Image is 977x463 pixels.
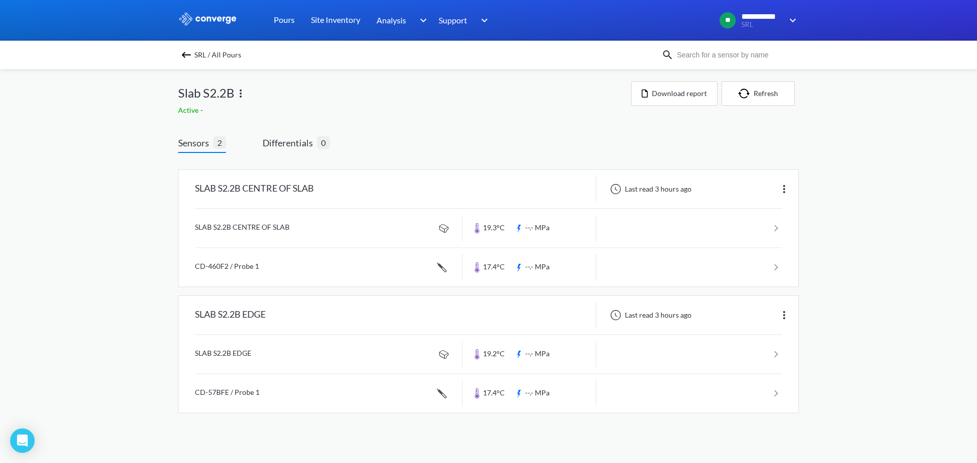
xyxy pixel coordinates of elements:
[722,81,795,106] button: Refresh
[778,183,790,195] img: more.svg
[194,48,241,62] span: SRL / All Pours
[180,49,192,61] img: backspace.svg
[783,14,799,26] img: downArrow.svg
[778,309,790,321] img: more.svg
[235,87,247,100] img: more.svg
[377,14,406,26] span: Analysis
[213,136,226,149] span: 2
[195,176,314,202] div: SLAB S2.2B CENTRE OF SLAB
[317,136,330,149] span: 0
[195,302,266,328] div: SLAB S2.2B EDGE
[474,14,491,26] img: downArrow.svg
[662,49,674,61] img: icon-search.svg
[642,89,648,98] img: icon-file.svg
[178,83,235,103] span: Slab S2.2B
[263,136,317,150] span: Differentials
[738,88,754,99] img: icon-refresh.svg
[674,49,797,60] input: Search for a sensor by name
[10,428,35,453] div: Open Intercom Messenger
[439,14,467,26] span: Support
[605,183,695,195] div: Last read 3 hours ago
[413,14,429,26] img: downArrow.svg
[605,309,695,321] div: Last read 3 hours ago
[178,12,237,25] img: logo_ewhite.svg
[200,106,205,114] span: -
[178,106,200,114] span: Active
[741,21,783,28] span: SRL
[631,81,717,106] button: Download report
[178,136,213,150] span: Sensors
